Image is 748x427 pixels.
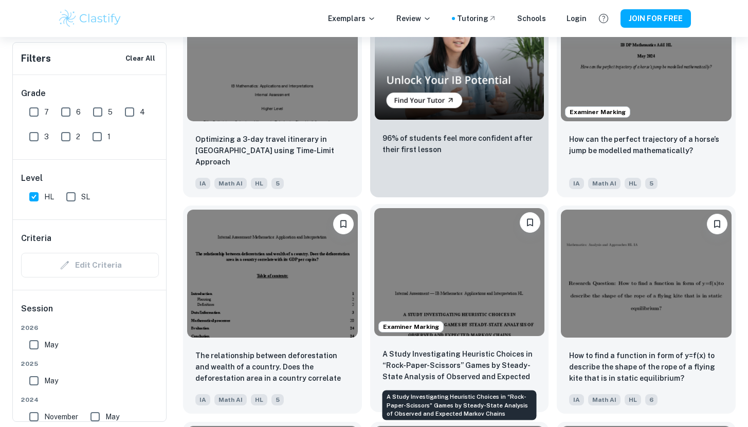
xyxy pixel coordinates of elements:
[195,134,350,168] p: Optimizing a 3-day travel itinerary in Bohol using Time-Limit Approach
[21,253,159,277] div: Criteria filters are unavailable when searching by topic
[645,394,658,405] span: 6
[396,13,431,24] p: Review
[271,394,284,405] span: 5
[44,106,49,118] span: 7
[374,208,545,336] img: Math AI IA example thumbnail: A Study Investigating Heuristic Choices
[457,13,497,24] a: Tutoring
[44,191,54,202] span: HL
[44,339,58,350] span: May
[195,350,350,385] p: The relationship between deforestation and wealth of a country. Does the deforestation area in a ...
[271,178,284,189] span: 5
[382,348,537,383] p: A Study Investigating Heuristic Choices in “Rock-Paper-Scissors” Games by Steady-State Analysis o...
[195,178,210,189] span: IA
[214,178,247,189] span: Math AI
[21,359,159,368] span: 2025
[517,13,546,24] a: Schools
[107,131,111,142] span: 1
[569,178,584,189] span: IA
[333,214,354,234] button: Please log in to bookmark exemplars
[21,172,159,184] h6: Level
[76,131,80,142] span: 2
[625,394,641,405] span: HL
[251,394,267,405] span: HL
[567,13,587,24] a: Login
[81,191,90,202] span: SL
[621,9,691,28] button: JOIN FOR FREE
[183,206,362,414] a: Please log in to bookmark exemplarsThe relationship between deforestation and wealth of a country...
[588,178,621,189] span: Math AI
[105,411,119,422] span: May
[565,107,630,117] span: Examiner Marking
[44,131,49,142] span: 3
[557,206,736,414] a: Please log in to bookmark exemplars How to find a function in form of y=f(x) to describe the shap...
[21,395,159,404] span: 2024
[123,51,158,66] button: Clear All
[44,375,58,386] span: May
[21,232,51,245] h6: Criteria
[44,411,78,422] span: November
[214,394,247,405] span: Math AI
[21,51,51,66] h6: Filters
[108,106,113,118] span: 5
[379,322,443,331] span: Examiner Marking
[140,106,145,118] span: 4
[370,206,549,414] a: Examiner MarkingPlease log in to bookmark exemplarsA Study Investigating Heuristic Choices in “Ro...
[569,350,723,384] p: How to find a function in form of y=f(x) to describe the shape of the rope of a flying kite that ...
[58,8,123,29] img: Clastify logo
[625,178,641,189] span: HL
[561,210,732,338] img: Math AI IA example thumbnail: How to find a function in form of y=f(x
[21,303,159,323] h6: Session
[588,394,621,405] span: Math AI
[645,178,658,189] span: 5
[21,87,159,100] h6: Grade
[251,178,267,189] span: HL
[569,394,584,405] span: IA
[595,10,612,27] button: Help and Feedback
[382,391,537,420] div: A Study Investigating Heuristic Choices in “Rock-Paper-Scissors” Games by Steady-State Analysis o...
[382,133,537,155] p: 96% of students feel more confident after their first lesson
[569,134,723,156] p: How can the perfect trajectory of a horse’s jump be modelled mathematically?
[187,210,358,338] img: Math AI IA example thumbnail: The relationship between deforestation a
[21,323,159,332] span: 2026
[195,394,210,405] span: IA
[707,214,727,234] button: Please log in to bookmark exemplars
[328,13,376,24] p: Exemplars
[76,106,81,118] span: 6
[520,212,540,233] button: Please log in to bookmark exemplars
